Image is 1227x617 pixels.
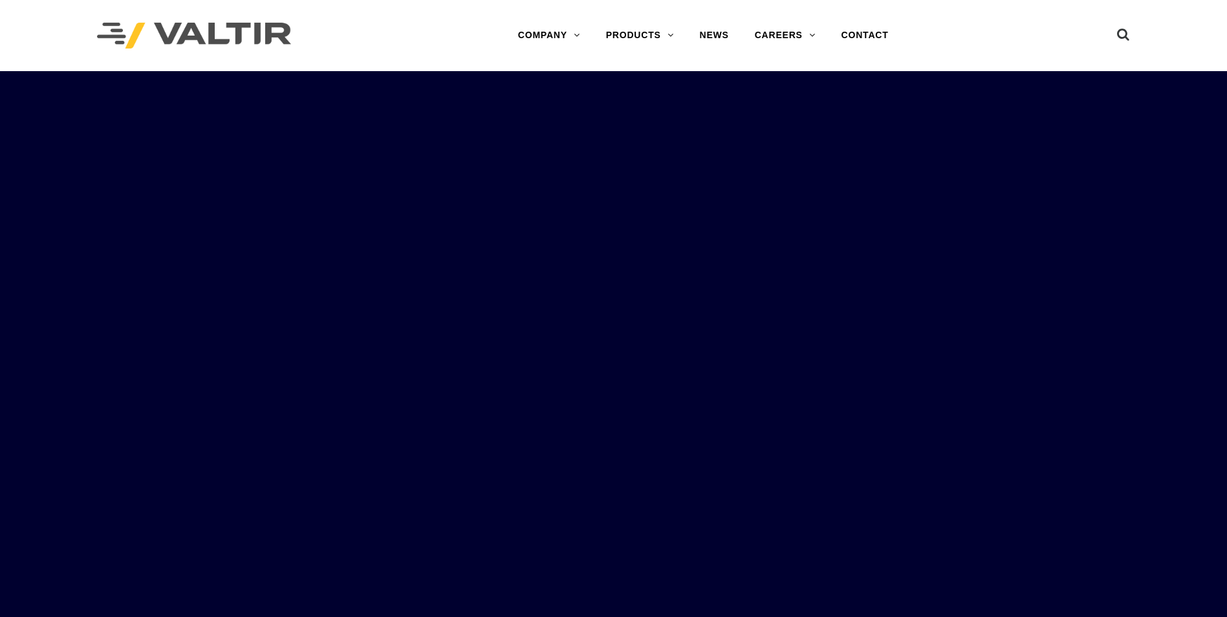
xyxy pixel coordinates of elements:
[742,23,829,49] a: CAREERS
[97,23,291,49] img: Valtir
[687,23,742,49] a: NEWS
[505,23,593,49] a: COMPANY
[593,23,687,49] a: PRODUCTS
[829,23,902,49] a: CONTACT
